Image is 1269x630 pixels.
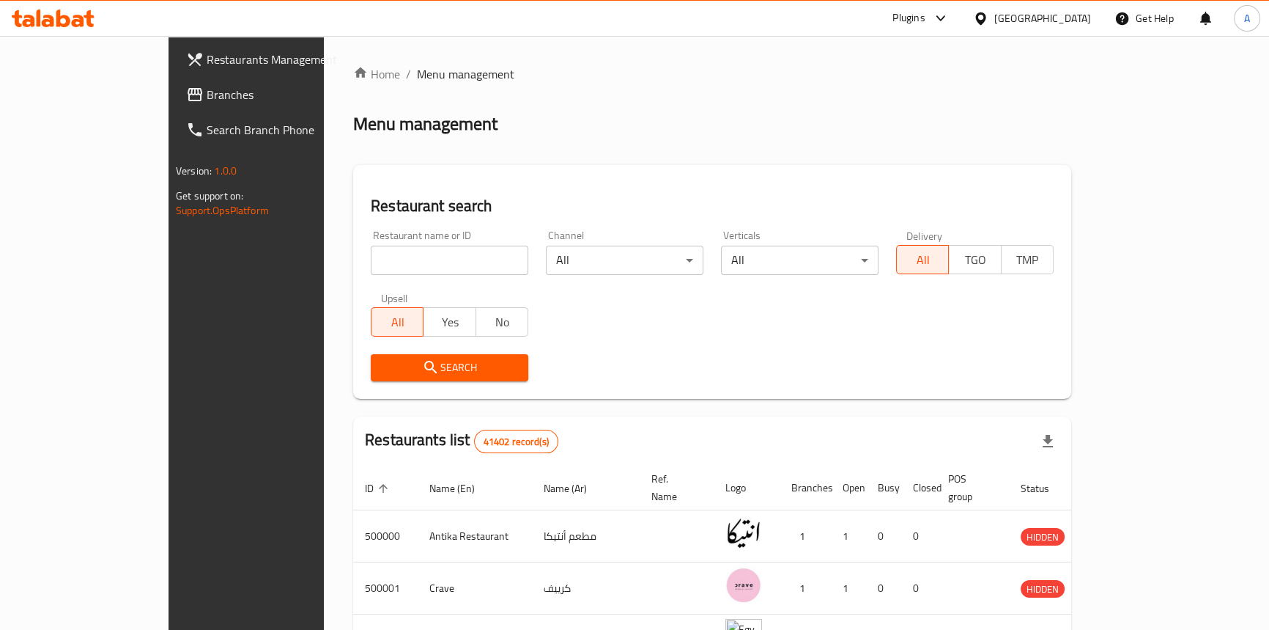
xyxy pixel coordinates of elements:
[371,195,1054,217] h2: Restaurant search
[714,466,780,510] th: Logo
[906,230,943,241] label: Delivery
[721,246,878,275] div: All
[176,201,269,220] a: Support.OpsPlatform
[476,307,528,337] button: No
[831,510,866,563] td: 1
[176,161,212,180] span: Version:
[406,65,411,83] li: /
[176,186,243,205] span: Get support on:
[903,249,943,271] span: All
[780,466,831,510] th: Branches
[780,563,831,615] td: 1
[174,112,380,147] a: Search Branch Phone
[866,466,901,510] th: Busy
[214,161,237,180] span: 1.0.0
[1030,424,1065,459] div: Export file
[353,563,418,615] td: 500001
[994,10,1091,26] div: [GEOGRAPHIC_DATA]
[381,293,408,303] label: Upsell
[532,510,640,563] td: مطعم أنتيكا
[371,354,528,381] button: Search
[866,510,901,563] td: 0
[482,312,522,333] span: No
[353,112,497,136] h2: Menu management
[1021,480,1068,497] span: Status
[382,359,517,377] span: Search
[948,470,991,505] span: POS group
[429,312,470,333] span: Yes
[955,249,995,271] span: TGO
[207,86,369,103] span: Branches
[725,515,762,552] img: Antika Restaurant
[1021,529,1065,546] span: HIDDEN
[1021,581,1065,598] span: HIDDEN
[418,563,532,615] td: Crave
[371,307,423,337] button: All
[174,77,380,112] a: Branches
[831,563,866,615] td: 1
[423,307,476,337] button: Yes
[371,246,528,275] input: Search for restaurant name or ID..
[901,563,936,615] td: 0
[901,466,936,510] th: Closed
[207,51,369,68] span: Restaurants Management
[780,510,831,563] td: 1
[532,563,640,615] td: كرييف
[418,510,532,563] td: Antika Restaurant
[1244,10,1250,26] span: A
[377,312,418,333] span: All
[365,480,393,497] span: ID
[365,429,558,453] h2: Restaurants list
[174,42,380,77] a: Restaurants Management
[1001,245,1054,274] button: TMP
[896,245,949,274] button: All
[948,245,1001,274] button: TGO
[429,480,494,497] span: Name (En)
[417,65,514,83] span: Menu management
[353,510,418,563] td: 500000
[1007,249,1048,271] span: TMP
[546,246,703,275] div: All
[207,121,369,139] span: Search Branch Phone
[651,470,696,505] span: Ref. Name
[866,563,901,615] td: 0
[544,480,606,497] span: Name (Ar)
[474,430,558,453] div: Total records count
[831,466,866,510] th: Open
[353,65,1071,83] nav: breadcrumb
[901,510,936,563] td: 0
[725,567,762,604] img: Crave
[475,435,558,449] span: 41402 record(s)
[892,10,925,27] div: Plugins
